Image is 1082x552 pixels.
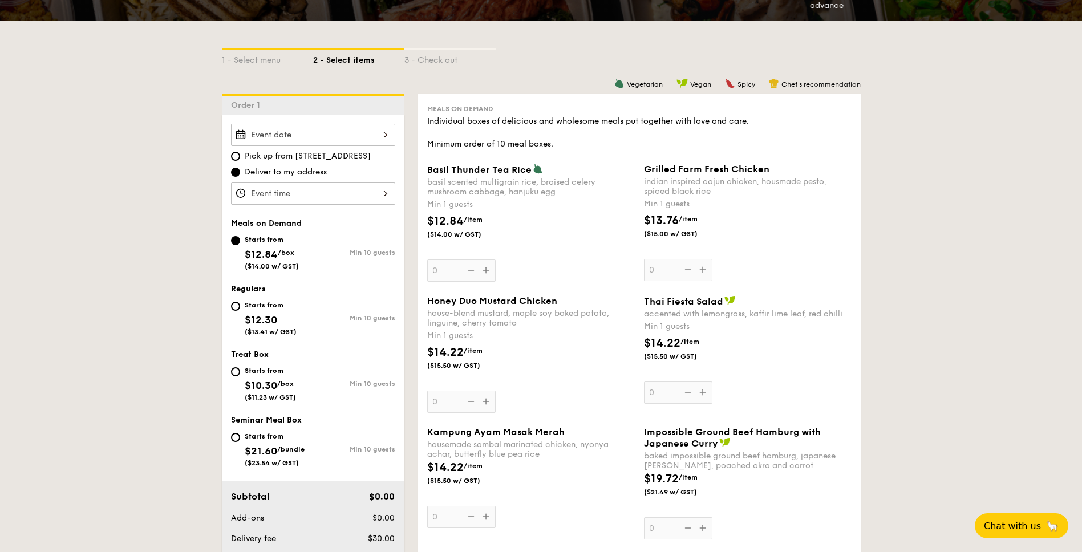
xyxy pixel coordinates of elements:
[644,198,852,210] div: Min 1 guests
[231,182,395,205] input: Event time
[427,476,505,485] span: ($15.50 w/ GST)
[724,295,736,306] img: icon-vegan.f8ff3823.svg
[427,230,505,239] span: ($14.00 w/ GST)
[245,167,327,178] span: Deliver to my address
[644,177,852,196] div: indian inspired cajun chicken, housmade pesto, spiced black rice
[679,473,698,481] span: /item
[427,461,464,474] span: $14.22
[679,215,698,223] span: /item
[313,380,395,388] div: Min 10 guests
[769,78,779,88] img: icon-chef-hat.a58ddaea.svg
[627,80,663,88] span: Vegetarian
[231,218,302,228] span: Meals on Demand
[245,366,296,375] div: Starts from
[427,199,635,210] div: Min 1 guests
[427,177,635,197] div: basil scented multigrain rice, braised celery mushroom cabbage, hanjuku egg
[781,80,861,88] span: Chef's recommendation
[427,309,635,328] div: house-blend mustard, maple soy baked potato, linguine, cherry tomato
[245,262,299,270] span: ($14.00 w/ GST)
[245,248,278,261] span: $12.84
[313,249,395,257] div: Min 10 guests
[231,433,240,442] input: Starts from$21.60/bundle($23.54 w/ GST)Min 10 guests
[644,427,821,449] span: Impossible Ground Beef Hamburg with Japanese Curry
[644,296,723,307] span: Thai Fiesta Salad
[245,379,277,392] span: $10.30
[719,437,731,448] img: icon-vegan.f8ff3823.svg
[644,336,680,350] span: $14.22
[644,229,722,238] span: ($15.00 w/ GST)
[277,380,294,388] span: /box
[614,78,625,88] img: icon-vegetarian.fe4039eb.svg
[690,80,711,88] span: Vegan
[313,445,395,453] div: Min 10 guests
[231,302,240,311] input: Starts from$12.30($13.41 w/ GST)Min 10 guests
[984,521,1041,531] span: Chat with us
[245,328,297,336] span: ($13.41 w/ GST)
[427,361,505,370] span: ($15.50 w/ GST)
[1045,519,1059,533] span: 🦙
[427,427,565,437] span: Kampung Ayam Masak Merah
[245,235,299,244] div: Starts from
[644,472,679,486] span: $19.72
[231,168,240,177] input: Deliver to my address
[231,152,240,161] input: Pick up from [STREET_ADDRESS]
[222,50,313,66] div: 1 - Select menu
[427,330,635,342] div: Min 1 guests
[680,338,699,346] span: /item
[231,415,302,425] span: Seminar Meal Box
[644,309,852,319] div: accented with lemongrass, kaffir lime leaf, red chilli
[231,100,265,110] span: Order 1
[427,116,852,150] div: Individual boxes of delicious and wholesome meals put together with love and care. Minimum order ...
[231,367,240,376] input: Starts from$10.30/box($11.23 w/ GST)Min 10 guests
[644,451,852,470] div: baked impossible ground beef hamburg, japanese [PERSON_NAME], poached okra and carrot
[427,346,464,359] span: $14.22
[277,445,305,453] span: /bundle
[676,78,688,88] img: icon-vegan.f8ff3823.svg
[231,491,270,502] span: Subtotal
[245,393,296,401] span: ($11.23 w/ GST)
[231,236,240,245] input: Starts from$12.84/box($14.00 w/ GST)Min 10 guests
[427,440,635,459] div: housemade sambal marinated chicken, nyonya achar, butterfly blue pea rice
[231,124,395,146] input: Event date
[464,347,483,355] span: /item
[464,216,483,224] span: /item
[231,513,264,523] span: Add-ons
[404,50,496,66] div: 3 - Check out
[644,488,722,497] span: ($21.49 w/ GST)
[245,432,305,441] div: Starts from
[737,80,755,88] span: Spicy
[231,534,276,543] span: Delivery fee
[533,164,543,174] img: icon-vegetarian.fe4039eb.svg
[368,534,395,543] span: $30.00
[464,462,483,470] span: /item
[245,151,371,162] span: Pick up from [STREET_ADDRESS]
[245,445,277,457] span: $21.60
[427,214,464,228] span: $12.84
[427,164,532,175] span: Basil Thunder Tea Rice
[644,164,769,174] span: Grilled Farm Fresh Chicken
[278,249,294,257] span: /box
[725,78,735,88] img: icon-spicy.37a8142b.svg
[427,295,557,306] span: Honey Duo Mustard Chicken
[231,350,269,359] span: Treat Box
[313,314,395,322] div: Min 10 guests
[245,459,299,467] span: ($23.54 w/ GST)
[245,314,277,326] span: $12.30
[231,284,266,294] span: Regulars
[975,513,1068,538] button: Chat with us🦙
[427,105,493,113] span: Meals on Demand
[644,352,722,361] span: ($15.50 w/ GST)
[372,513,395,523] span: $0.00
[644,321,852,332] div: Min 1 guests
[245,301,297,310] div: Starts from
[369,491,395,502] span: $0.00
[644,214,679,228] span: $13.76
[313,50,404,66] div: 2 - Select items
